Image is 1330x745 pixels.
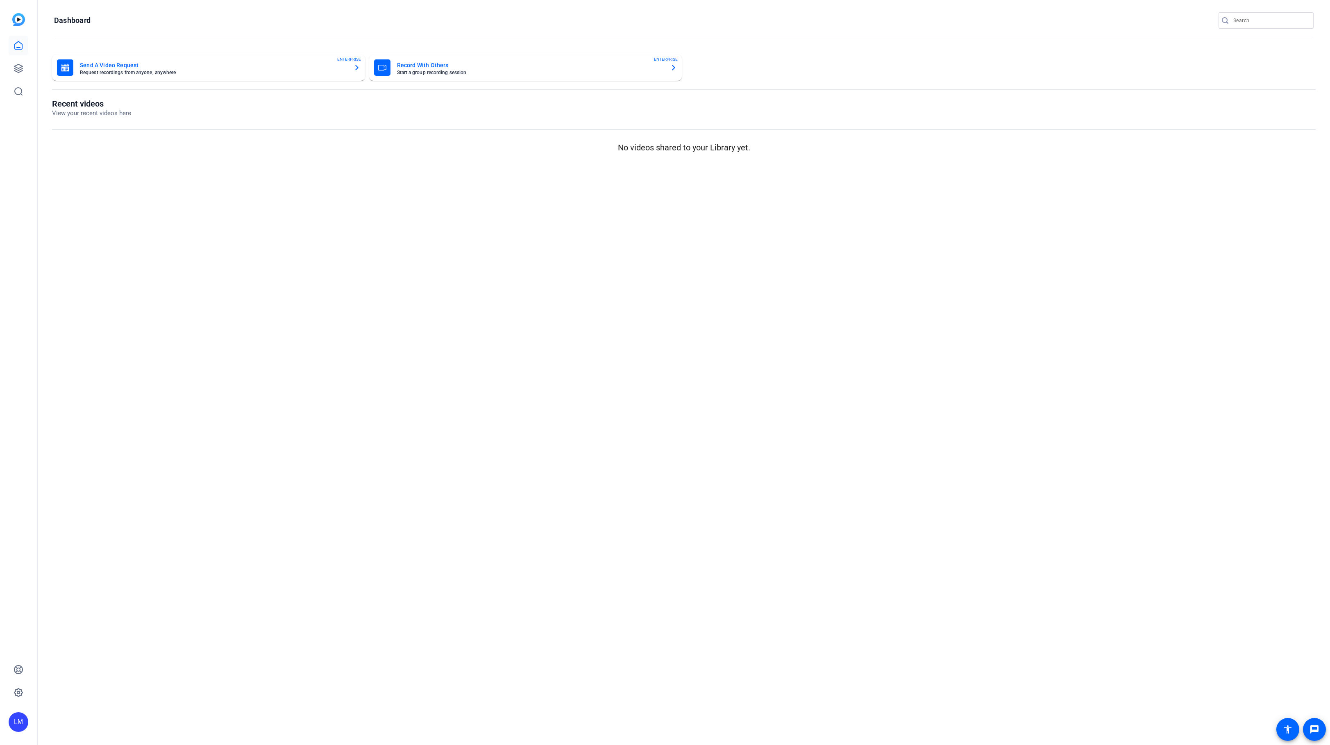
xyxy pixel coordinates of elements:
[1233,16,1307,25] input: Search
[52,109,131,118] p: View your recent videos here
[9,712,28,732] div: LM
[369,55,682,81] button: Record With OthersStart a group recording sessionENTERPRISE
[52,141,1316,154] p: No videos shared to your Library yet.
[52,99,131,109] h1: Recent videos
[80,70,347,75] mat-card-subtitle: Request recordings from anyone, anywhere
[54,16,91,25] h1: Dashboard
[397,60,664,70] mat-card-title: Record With Others
[397,70,664,75] mat-card-subtitle: Start a group recording session
[80,60,347,70] mat-card-title: Send A Video Request
[12,13,25,26] img: blue-gradient.svg
[52,55,365,81] button: Send A Video RequestRequest recordings from anyone, anywhereENTERPRISE
[1310,725,1319,734] mat-icon: message
[337,56,361,62] span: ENTERPRISE
[654,56,678,62] span: ENTERPRISE
[1283,725,1293,734] mat-icon: accessibility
